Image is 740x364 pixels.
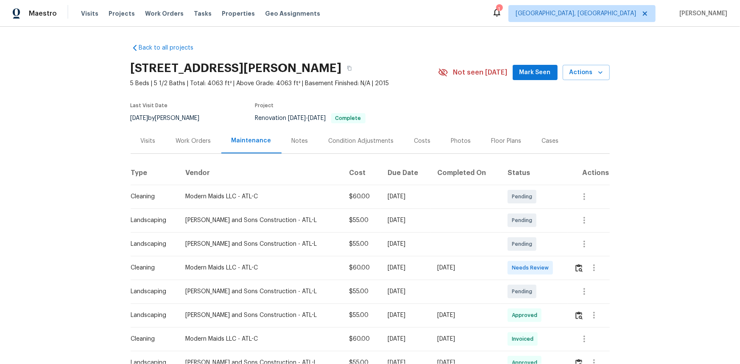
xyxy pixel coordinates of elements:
span: Project [255,103,274,108]
div: [DATE] [438,264,494,272]
button: Mark Seen [513,65,558,81]
div: Landscaping [131,216,172,225]
th: Vendor [179,161,342,185]
span: Work Orders [145,9,184,18]
div: $55.00 [349,240,374,248]
div: [DATE] [388,192,424,201]
span: Invoiced [512,335,537,343]
span: [GEOGRAPHIC_DATA], [GEOGRAPHIC_DATA] [516,9,636,18]
div: Modern Maids LLC - ATL-C [185,192,335,201]
span: Actions [570,67,603,78]
div: Notes [292,137,308,145]
div: Cleaning [131,335,172,343]
div: Cases [542,137,559,145]
div: [DATE] [388,287,424,296]
th: Actions [567,161,609,185]
span: Tasks [194,11,212,17]
div: [PERSON_NAME] and Sons Construction - ATL-L [185,240,335,248]
span: Pending [512,287,536,296]
div: [DATE] [388,264,424,272]
div: $60.00 [349,192,374,201]
span: Pending [512,216,536,225]
span: Pending [512,240,536,248]
button: Review Icon [574,305,584,325]
div: [DATE] [388,311,424,320]
span: Projects [109,9,135,18]
img: Review Icon [575,264,583,272]
button: Copy Address [342,61,357,76]
th: Cost [342,161,381,185]
span: - [288,115,326,121]
a: Back to all projects [131,44,212,52]
div: $60.00 [349,264,374,272]
span: Mark Seen [519,67,551,78]
div: Photos [451,137,471,145]
div: [PERSON_NAME] and Sons Construction - ATL-L [185,287,335,296]
span: Geo Assignments [265,9,320,18]
span: Properties [222,9,255,18]
span: Not seen [DATE] [453,68,508,77]
span: [DATE] [308,115,326,121]
th: Type [131,161,179,185]
th: Status [501,161,567,185]
div: $55.00 [349,311,374,320]
div: Cleaning [131,264,172,272]
div: by [PERSON_NAME] [131,113,210,123]
div: Cleaning [131,192,172,201]
span: Visits [81,9,98,18]
th: Completed On [431,161,501,185]
div: [DATE] [388,216,424,225]
span: [DATE] [288,115,306,121]
img: Review Icon [575,311,583,320]
div: Landscaping [131,311,172,320]
div: [PERSON_NAME] and Sons Construction - ATL-L [185,216,335,225]
div: Work Orders [176,137,211,145]
div: $60.00 [349,335,374,343]
div: Floor Plans [491,137,522,145]
div: $55.00 [349,287,374,296]
button: Review Icon [574,258,584,278]
h2: [STREET_ADDRESS][PERSON_NAME] [131,64,342,72]
span: Last Visit Date [131,103,168,108]
span: [PERSON_NAME] [676,9,727,18]
span: [DATE] [131,115,148,121]
div: Visits [141,137,156,145]
span: Renovation [255,115,366,121]
div: Maintenance [232,136,271,145]
span: Pending [512,192,536,201]
div: [DATE] [388,335,424,343]
div: Modern Maids LLC - ATL-C [185,264,335,272]
div: [DATE] [438,335,494,343]
div: Landscaping [131,287,172,296]
div: $55.00 [349,216,374,225]
div: [DATE] [438,311,494,320]
span: 5 Beds | 5 1/2 Baths | Total: 4063 ft² | Above Grade: 4063 ft² | Basement Finished: N/A | 2015 [131,79,438,88]
div: Condition Adjustments [329,137,394,145]
div: [DATE] [388,240,424,248]
div: Costs [414,137,431,145]
button: Actions [563,65,610,81]
th: Due Date [381,161,430,185]
div: Modern Maids LLC - ATL-C [185,335,335,343]
div: [PERSON_NAME] and Sons Construction - ATL-L [185,311,335,320]
div: 1 [496,5,502,14]
span: Maestro [29,9,57,18]
span: Needs Review [512,264,552,272]
span: Complete [332,116,365,121]
div: Landscaping [131,240,172,248]
span: Approved [512,311,541,320]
